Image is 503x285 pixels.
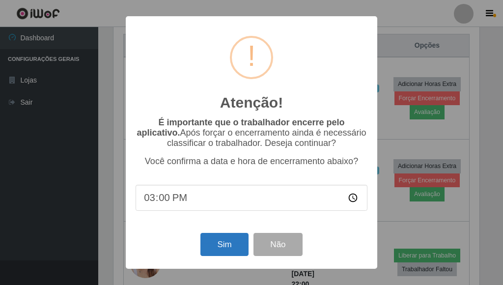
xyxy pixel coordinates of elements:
[136,156,367,167] p: Você confirma a data e hora de encerramento abaixo?
[136,117,367,148] p: Após forçar o encerramento ainda é necessário classificar o trabalhador. Deseja continuar?
[253,233,302,256] button: Não
[220,94,283,112] h2: Atenção!
[137,117,344,138] b: É importante que o trabalhador encerre pelo aplicativo.
[200,233,248,256] button: Sim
